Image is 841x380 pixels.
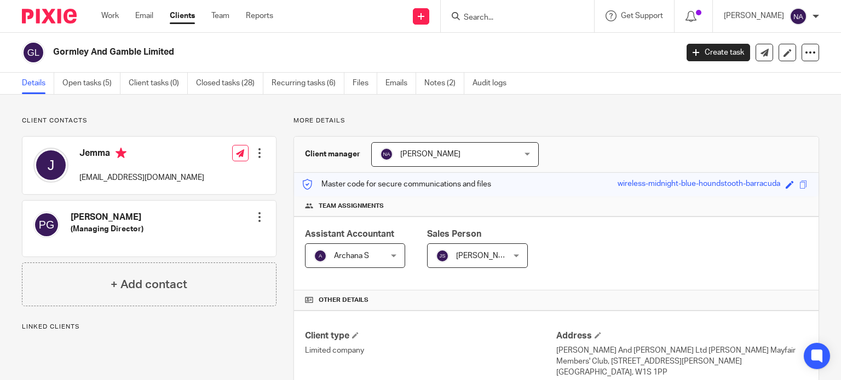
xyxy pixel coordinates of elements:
[427,230,481,238] span: Sales Person
[272,73,344,94] a: Recurring tasks (6)
[334,252,369,260] span: Archana S
[724,10,784,21] p: [PERSON_NAME]
[33,212,60,238] img: svg%3E
[22,323,277,331] p: Linked clients
[170,10,195,21] a: Clients
[400,150,460,158] span: [PERSON_NAME]
[79,148,204,161] h4: Jemma
[556,330,808,342] h4: Address
[473,73,515,94] a: Audit logs
[246,10,273,21] a: Reports
[22,116,277,125] p: Client contacts
[71,224,143,235] h5: (Managing Director)
[22,73,54,94] a: Details
[385,73,416,94] a: Emails
[380,148,393,161] img: svg%3E
[111,276,187,293] h4: + Add contact
[556,345,808,367] p: [PERSON_NAME] And [PERSON_NAME] Ltd [PERSON_NAME] Mayfair Members' Club, [STREET_ADDRESS][PERSON_...
[618,178,780,191] div: wireless-midnight-blue-houndstooth-barracuda
[129,73,188,94] a: Client tasks (0)
[319,296,368,305] span: Other details
[71,212,143,223] h4: [PERSON_NAME]
[22,41,45,64] img: svg%3E
[305,345,556,356] p: Limited company
[196,73,263,94] a: Closed tasks (28)
[353,73,377,94] a: Files
[556,367,808,378] p: [GEOGRAPHIC_DATA], W1S 1PP
[790,8,807,25] img: svg%3E
[293,116,819,125] p: More details
[687,44,750,61] a: Create task
[135,10,153,21] a: Email
[424,73,464,94] a: Notes (2)
[456,252,516,260] span: [PERSON_NAME]
[436,249,449,262] img: svg%3E
[463,13,561,23] input: Search
[116,148,126,159] i: Primary
[621,12,663,20] span: Get Support
[33,148,68,183] img: svg%3E
[53,46,547,58] h2: Gormley And Gamble Limited
[211,10,229,21] a: Team
[319,202,384,211] span: Team assignments
[79,172,204,183] p: [EMAIL_ADDRESS][DOMAIN_NAME]
[305,149,360,160] h3: Client manager
[302,179,491,190] p: Master code for secure communications and files
[62,73,120,94] a: Open tasks (5)
[101,10,119,21] a: Work
[305,330,556,342] h4: Client type
[305,230,394,238] span: Assistant Accountant
[22,9,77,24] img: Pixie
[314,249,327,262] img: svg%3E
